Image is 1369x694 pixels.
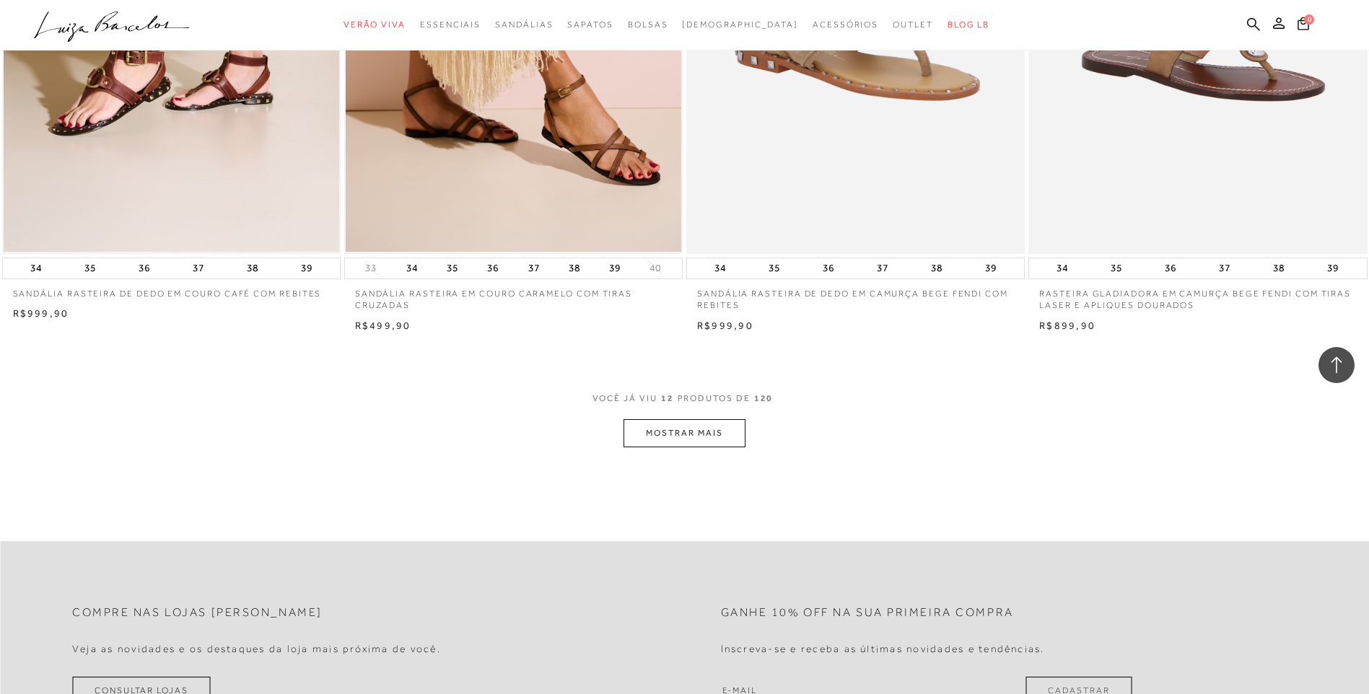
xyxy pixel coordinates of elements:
[72,606,323,620] h2: Compre nas lojas [PERSON_NAME]
[80,258,100,278] button: 35
[420,12,481,38] a: noSubCategoriesText
[344,19,406,30] span: Verão Viva
[567,12,613,38] a: noSubCategoriesText
[13,307,69,319] span: R$999,90
[242,258,263,278] button: 38
[1304,14,1314,25] span: 0
[495,12,553,38] a: noSubCategoriesText
[624,419,745,447] button: MOSTRAR MAIS
[564,258,585,278] button: 38
[948,12,989,38] a: BLOG LB
[1028,279,1367,312] a: RASTEIRA GLADIADORA EM CAMURÇA BEGE FENDI COM TIRAS LASER E APLIQUES DOURADOS
[1160,258,1181,278] button: 36
[1106,258,1127,278] button: 35
[981,258,1001,278] button: 39
[721,606,1014,620] h2: Ganhe 10% off na sua primeira compra
[818,258,839,278] button: 36
[678,392,751,405] span: PRODUTOS DE
[1039,320,1095,331] span: R$899,90
[26,258,46,278] button: 34
[524,258,544,278] button: 37
[686,279,1025,312] a: SANDÁLIA RASTEIRA DE DEDO EM CAMURÇA BEGE FENDI COM REBITES
[483,258,503,278] button: 36
[1293,16,1313,35] button: 0
[1323,258,1343,278] button: 39
[628,19,668,30] span: Bolsas
[628,12,668,38] a: noSubCategoriesText
[893,19,933,30] span: Outlet
[1215,258,1235,278] button: 37
[764,258,784,278] button: 35
[420,19,481,30] span: Essenciais
[442,258,463,278] button: 35
[605,258,625,278] button: 39
[134,258,154,278] button: 36
[645,261,665,275] button: 40
[661,392,674,419] span: 12
[682,19,798,30] span: [DEMOGRAPHIC_DATA]
[402,258,422,278] button: 34
[1269,258,1289,278] button: 38
[754,392,774,419] span: 120
[697,320,753,331] span: R$999,90
[1052,258,1072,278] button: 34
[495,19,553,30] span: Sandálias
[592,392,657,405] span: VOCê JÁ VIU
[355,320,411,331] span: R$499,90
[2,279,341,300] a: SANDÁLIA RASTEIRA DE DEDO EM COURO CAFÉ COM REBITES
[682,12,798,38] a: noSubCategoriesText
[721,643,1045,655] h4: Inscreva-se e receba as últimas novidades e tendências.
[813,19,878,30] span: Acessórios
[710,258,730,278] button: 34
[188,258,209,278] button: 37
[344,12,406,38] a: noSubCategoriesText
[567,19,613,30] span: Sapatos
[361,261,381,275] button: 33
[872,258,893,278] button: 37
[72,643,441,655] h4: Veja as novidades e os destaques da loja mais próxima de você.
[948,19,989,30] span: BLOG LB
[927,258,947,278] button: 38
[813,12,878,38] a: noSubCategoriesText
[344,279,683,312] a: SANDÁLIA RASTEIRA EM COURO CARAMELO COM TIRAS CRUZADAS
[893,12,933,38] a: noSubCategoriesText
[297,258,317,278] button: 39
